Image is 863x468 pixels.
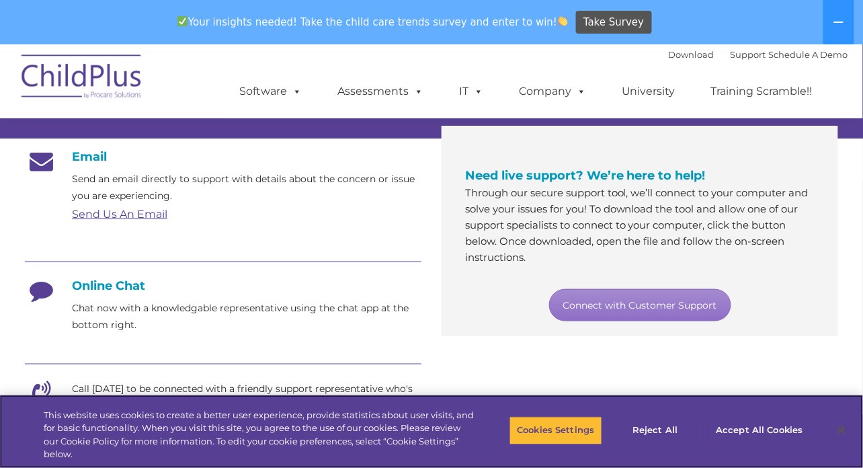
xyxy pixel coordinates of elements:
a: IT [446,78,497,105]
a: Software [226,78,315,105]
p: Call [DATE] to be connected with a friendly support representative who's eager to help. [72,381,421,414]
span: Need live support? We’re here to help! [465,168,706,183]
a: Schedule A Demo [769,49,848,60]
h4: Email [25,149,421,164]
a: University [608,78,689,105]
p: Through our secure support tool, we’ll connect to your computer and solve your issues for you! To... [465,185,815,266]
button: Accept All Cookies [709,417,811,445]
p: Send an email directly to support with details about the concern or issue you are experiencing. [72,171,421,204]
a: Assessments [324,78,437,105]
a: Support [731,49,766,60]
span: Your insights needed! Take the child care trends survey and enter to win! [171,9,574,35]
p: Chat now with a knowledgable representative using the chat app at the bottom right. [72,300,421,334]
a: Connect with Customer Support [549,289,731,321]
h4: Online Chat [25,278,421,293]
div: This website uses cookies to create a better user experience, provide statistics about user visit... [44,409,475,461]
a: Company [505,78,600,105]
a: Take Survey [576,11,652,34]
span: Take Survey [583,11,644,34]
button: Reject All [614,417,698,445]
img: ChildPlus by Procare Solutions [15,45,149,112]
a: Send Us An Email [72,208,167,221]
font: | [669,49,848,60]
img: 👏 [558,16,568,26]
a: Training Scramble!! [698,78,826,105]
a: Download [669,49,714,60]
img: ✅ [177,16,188,26]
button: Cookies Settings [509,417,602,445]
button: Close [827,416,856,445]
